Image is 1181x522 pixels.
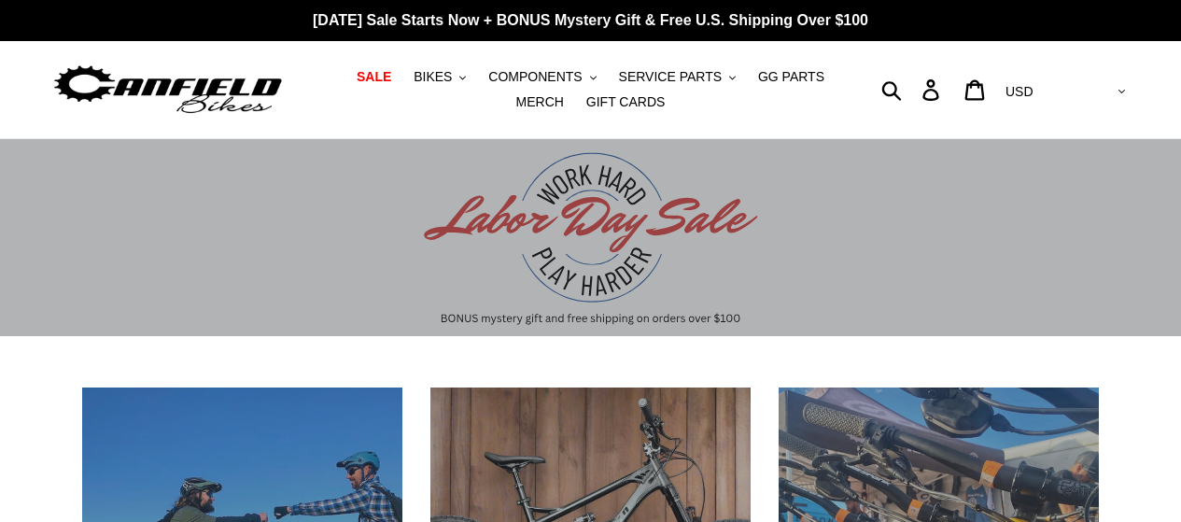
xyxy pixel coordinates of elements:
[586,94,666,110] span: GIFT CARDS
[357,69,391,85] span: SALE
[51,61,285,120] img: Canfield Bikes
[516,94,564,110] span: MERCH
[347,64,401,90] a: SALE
[758,69,824,85] span: GG PARTS
[749,64,834,90] a: GG PARTS
[414,69,452,85] span: BIKES
[610,64,745,90] button: SERVICE PARTS
[488,69,582,85] span: COMPONENTS
[619,69,722,85] span: SERVICE PARTS
[479,64,605,90] button: COMPONENTS
[507,90,573,115] a: MERCH
[577,90,675,115] a: GIFT CARDS
[404,64,475,90] button: BIKES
